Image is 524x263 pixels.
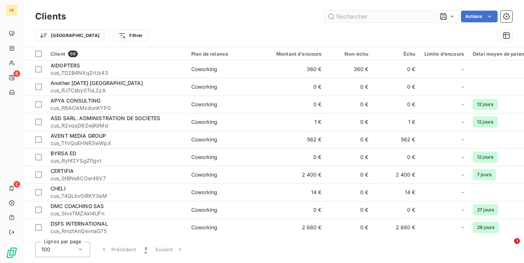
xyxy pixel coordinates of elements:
[326,166,373,184] td: 0 €
[377,51,416,57] div: Échu
[514,238,520,244] span: 1
[35,10,66,23] h3: Clients
[51,104,182,112] span: cus_R8AOAMzdunKYP0
[373,148,420,166] td: 0 €
[51,168,74,174] span: CERTIFIA
[145,246,147,253] span: 1
[191,153,217,161] div: Coworking
[191,51,259,57] div: Plan de relance
[51,87,182,94] span: cus_RJ7Csby0ToL2zA
[462,224,464,231] span: -
[267,51,322,57] div: Montant d'encours
[35,30,104,41] button: [GEOGRAPHIC_DATA]
[191,118,217,126] div: Coworking
[373,184,420,201] td: 14 €
[462,83,464,90] span: -
[6,4,18,16] div: HI
[191,136,217,143] div: Coworking
[191,83,217,90] div: Coworking
[51,69,182,77] span: cus_TD2B4NXqZrUz43
[191,171,217,178] div: Coworking
[51,115,160,121] span: ASD SARL. ADMINISTRATION DE SOCIETES
[68,51,78,57] span: 66
[263,131,326,148] td: 562 €
[151,242,188,257] button: Suivant
[326,113,373,131] td: 0 €
[263,78,326,96] td: 0 €
[473,99,498,110] span: 12 jours
[462,136,464,143] span: -
[51,227,182,235] span: cus_RmztAnQevnaG75
[191,206,217,214] div: Coworking
[461,11,498,22] button: Actions
[263,166,326,184] td: 2 400 €
[263,219,326,236] td: 2 880 €
[51,185,66,192] span: CHELI
[51,62,80,68] span: AIDOPTERS
[473,152,498,163] span: 12 jours
[140,242,151,257] button: 1
[462,118,464,126] span: -
[6,247,18,259] img: Logo LeanPay
[326,148,373,166] td: 0 €
[473,116,498,127] span: 12 jours
[14,70,20,77] span: 6
[326,131,373,148] td: 0 €
[51,192,182,200] span: cus_T4QLbv0iRKY3eM
[373,78,420,96] td: 0 €
[41,246,50,253] span: 100
[51,97,100,104] span: APYA CONSULTING
[462,153,464,161] span: -
[326,201,373,219] td: 0 €
[191,224,217,231] div: Coworking
[263,201,326,219] td: 0 €
[51,203,104,209] span: DMC COACHING SAS
[191,66,217,73] div: Coworking
[462,101,464,108] span: -
[473,169,496,180] span: 7 jours
[373,60,420,78] td: 0 €
[326,78,373,96] td: 0 €
[373,131,420,148] td: 562 €
[114,30,147,41] button: Filtrer
[191,189,217,196] div: Coworking
[96,242,140,257] button: Précédent
[51,122,182,129] span: cus_R2vqqD8ZwjKdMd
[51,150,76,156] span: BYRSA ED
[326,60,373,78] td: 360 €
[424,51,464,57] div: Limite d’encours
[263,113,326,131] td: 1 €
[51,140,182,147] span: cus_T1VQoEHNR3wWpX
[51,157,182,164] span: cus_RyhfZYSgZl1gvt
[373,201,420,219] td: 0 €
[51,175,182,182] span: cus_StBNs6COsr49V7
[499,238,517,256] iframe: Intercom live chat
[51,80,143,86] span: Another [DATE] [GEOGRAPHIC_DATA]
[51,210,182,217] span: cus_SIvxTMZAkl4UFn
[14,181,20,188] span: 2
[373,219,420,236] td: 2 880 €
[325,11,435,22] input: Rechercher
[263,148,326,166] td: 0 €
[326,219,373,236] td: 0 €
[51,51,65,57] span: Client
[326,96,373,113] td: 0 €
[462,171,464,178] span: -
[51,133,106,139] span: AVENT MEDIA GROUP
[373,166,420,184] td: 2 400 €
[331,51,369,57] div: Non-échu
[51,221,108,227] span: DSFS INTERNATIONAL
[373,96,420,113] td: 0 €
[473,222,499,233] span: 29 jours
[263,184,326,201] td: 14 €
[462,189,464,196] span: -
[473,204,498,215] span: 27 jours
[462,66,464,73] span: -
[263,60,326,78] td: 360 €
[462,206,464,214] span: -
[373,113,420,131] td: 1 €
[326,184,373,201] td: 0 €
[263,96,326,113] td: 0 €
[191,101,217,108] div: Coworking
